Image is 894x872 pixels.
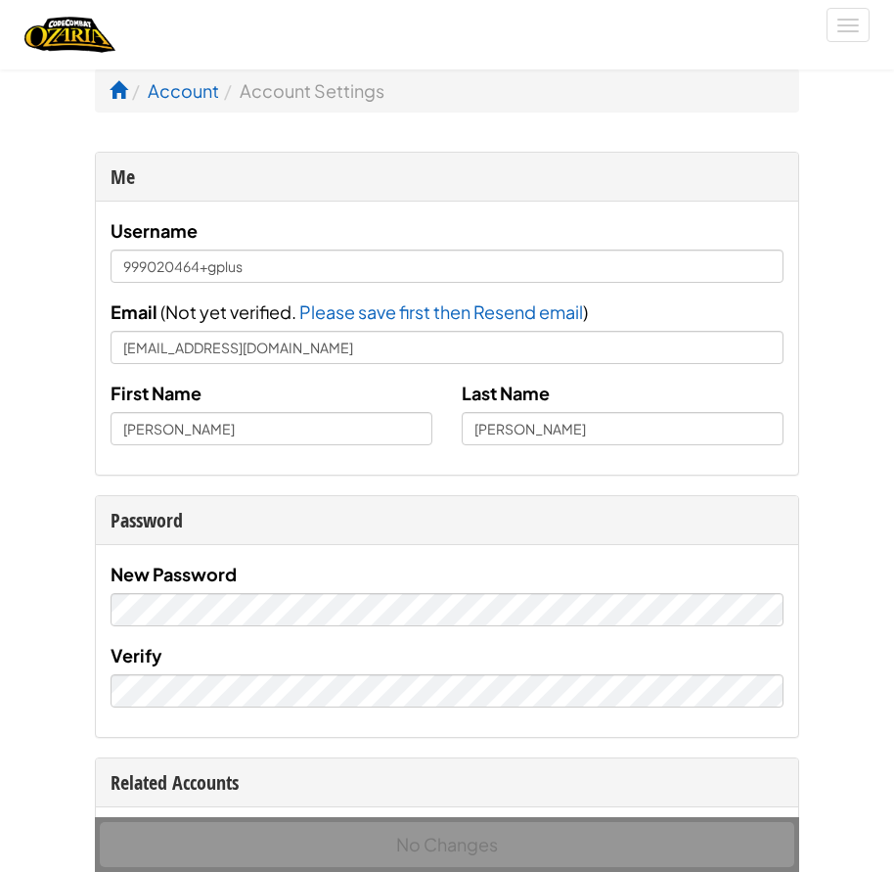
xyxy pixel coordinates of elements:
span: ( [157,300,165,323]
div: Password [111,506,783,534]
a: Account [148,79,219,102]
label: Last Name [462,379,550,407]
label: Verify [111,641,162,669]
div: Me [111,162,783,191]
div: Related Accounts [111,768,783,797]
span: Please save first then Resend email [299,300,583,323]
span: ) [583,300,588,323]
label: Username [111,216,198,245]
label: New Password [111,560,237,588]
li: Account Settings [219,76,384,105]
a: Ozaria by CodeCombat logo [24,15,115,55]
span: Email [111,300,157,323]
img: Home [24,15,115,55]
span: Not yet verified. [165,300,299,323]
label: First Name [111,379,201,407]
